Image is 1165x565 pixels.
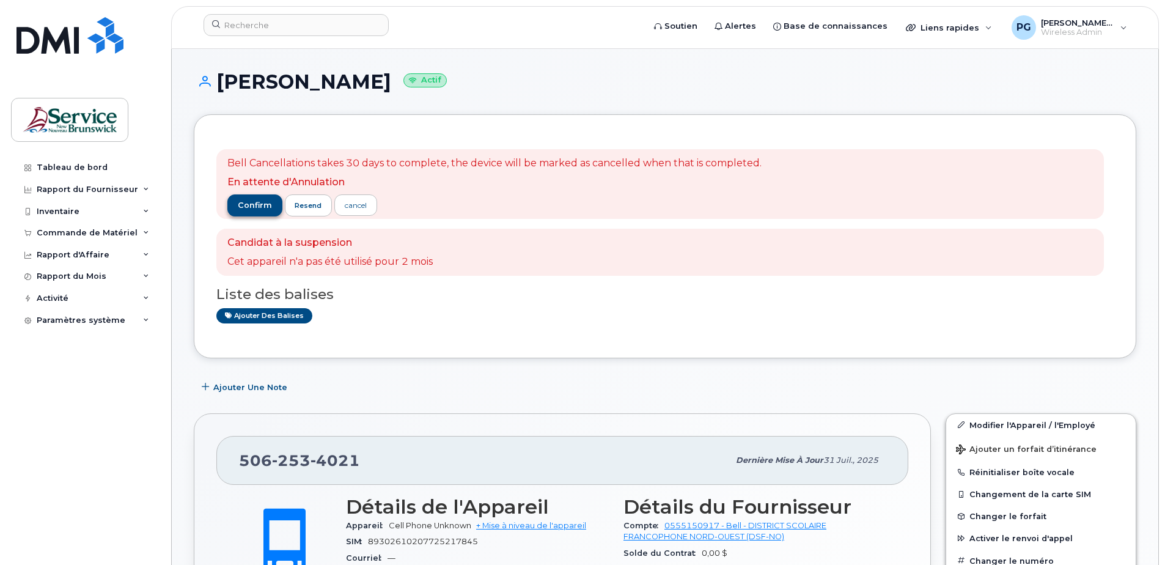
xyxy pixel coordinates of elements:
button: confirm [227,194,282,216]
a: Modifier l'Appareil / l'Employé [946,414,1136,436]
a: + Mise à niveau de l'appareil [476,521,586,530]
span: confirm [238,200,272,211]
span: 506 [239,451,360,470]
span: Ajouter un forfait d’itinérance [956,445,1097,456]
p: En attente d'Annulation [227,175,762,190]
button: Changement de la carte SIM [946,483,1136,505]
span: 31 juil., 2025 [823,456,878,465]
button: Ajouter une Note [194,377,298,399]
p: Cet appareil n'a pas été utilisé pour 2 mois [227,255,433,269]
h3: Liste des balises [216,287,1114,302]
div: cancel [345,200,367,211]
span: Compte [623,521,664,530]
span: Dernière mise à jour [736,456,823,465]
span: Activer le renvoi d'appel [969,534,1073,543]
small: Actif [403,73,447,87]
button: resend [285,194,333,216]
span: resend [295,201,322,210]
span: — [388,553,395,563]
span: SIM [346,537,368,546]
button: Changer le forfait [946,505,1136,527]
span: Changer le forfait [969,512,1046,521]
span: Cell Phone Unknown [389,521,471,530]
span: 0,00 $ [702,548,727,558]
a: Ajouter des balises [216,308,312,323]
p: Bell Cancellations takes 30 days to complete, the device will be marked as cancelled when that is... [227,157,762,171]
button: Activer le renvoi d'appel [946,527,1136,549]
span: Ajouter une Note [213,382,287,393]
h3: Détails du Fournisseur [623,496,886,518]
span: Courriel [346,553,388,563]
a: cancel [334,194,377,216]
span: 253 [272,451,311,470]
span: 4021 [311,451,360,470]
span: 89302610207725217845 [368,537,478,546]
button: Ajouter un forfait d’itinérance [946,436,1136,461]
button: Réinitialiser boîte vocale [946,461,1136,483]
span: Appareil [346,521,389,530]
a: 0555150917 - Bell - DISTRICT SCOLAIRE FRANCOPHONE NORD-OUEST (DSF-NO) [623,521,826,541]
p: Candidat à la suspension [227,236,433,250]
h3: Détails de l'Appareil [346,496,609,518]
span: Solde du Contrat [623,548,702,558]
h1: [PERSON_NAME] [194,71,1136,92]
